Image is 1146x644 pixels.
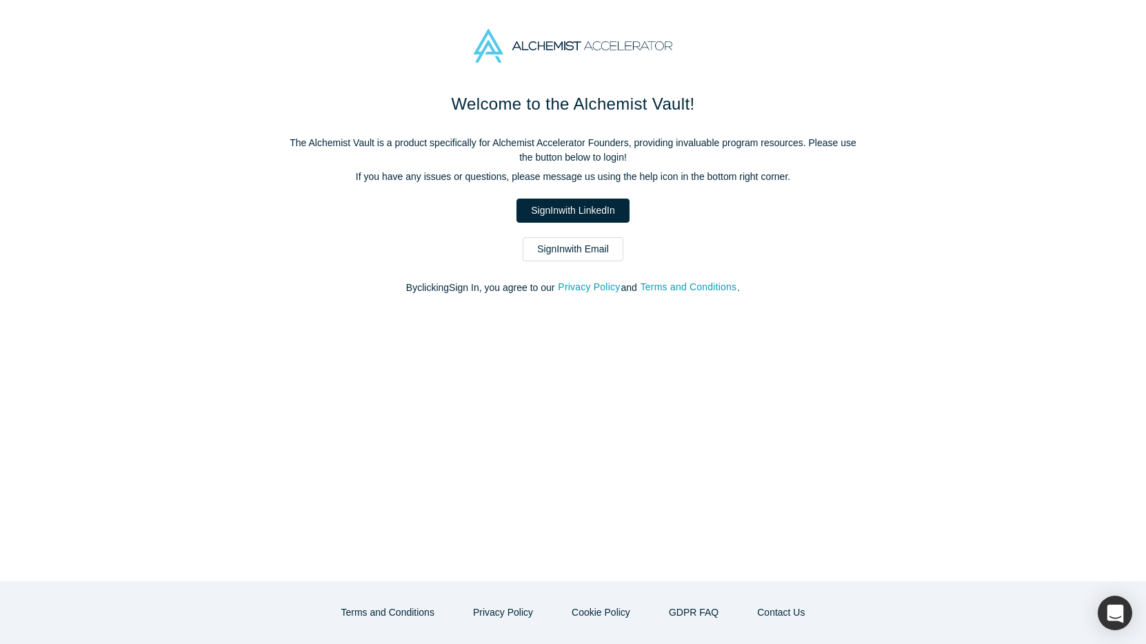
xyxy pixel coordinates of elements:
button: Terms and Conditions [327,601,449,625]
img: Alchemist Accelerator Logo [474,29,672,63]
button: Privacy Policy [557,279,621,295]
button: Privacy Policy [459,601,547,625]
a: SignInwith LinkedIn [516,199,629,223]
a: SignInwith Email [523,237,623,261]
h1: Welcome to the Alchemist Vault! [283,92,863,117]
a: GDPR FAQ [654,601,733,625]
p: The Alchemist Vault is a product specifically for Alchemist Accelerator Founders, providing inval... [283,136,863,165]
button: Cookie Policy [557,601,645,625]
p: By clicking Sign In , you agree to our and . [283,281,863,295]
p: If you have any issues or questions, please message us using the help icon in the bottom right co... [283,170,863,184]
button: Contact Us [743,601,819,625]
button: Terms and Conditions [640,279,738,295]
